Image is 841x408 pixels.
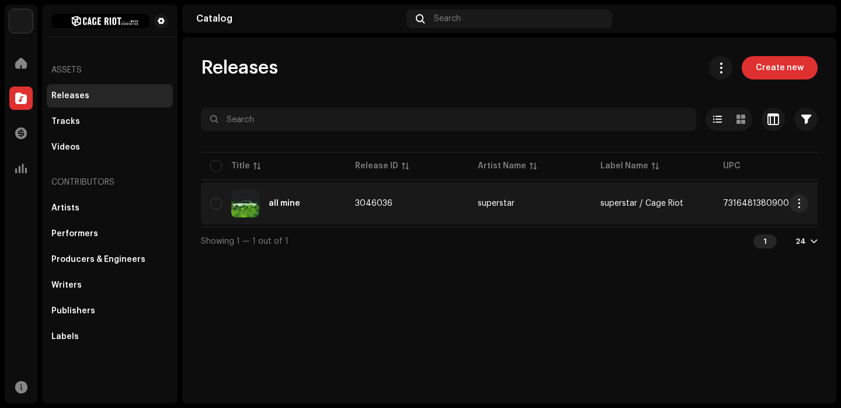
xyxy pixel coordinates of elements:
[47,196,173,220] re-m-nav-item: Artists
[51,14,150,28] img: 32fd7141-360c-44c3-81c1-7b74791b89bc
[47,299,173,323] re-m-nav-item: Publishers
[231,160,250,172] div: Title
[201,56,278,79] span: Releases
[47,168,173,196] re-a-nav-header: Contributors
[478,160,526,172] div: Artist Name
[478,199,515,208] div: superstar
[47,136,173,159] re-m-nav-item: Videos
[9,9,33,33] img: 3bdc119d-ef2f-4d41-acde-c0e9095fc35a
[51,143,80,152] div: Videos
[201,108,696,131] input: Search
[51,306,95,316] div: Publishers
[51,332,79,341] div: Labels
[47,56,173,84] re-a-nav-header: Assets
[201,237,289,246] span: Showing 1 — 1 out of 1
[51,255,145,264] div: Producers & Engineers
[47,84,173,108] re-m-nav-item: Releases
[600,199,683,208] span: superstar / Cage Riot
[269,199,300,208] div: all mine
[51,281,82,290] div: Writers
[434,14,461,23] span: Search
[804,9,822,28] img: 5a7be2c7-20a7-468b-aa60-3e9307d51880
[600,160,648,172] div: Label Name
[355,199,392,208] span: 3046036
[51,229,98,238] div: Performers
[742,56,818,79] button: Create new
[47,274,173,297] re-m-nav-item: Writers
[47,222,173,246] re-m-nav-item: Performers
[795,237,806,246] div: 24
[47,110,173,133] re-m-nav-item: Tracks
[723,199,789,208] span: 7316481380900
[47,325,173,348] re-m-nav-item: Labels
[51,91,89,101] div: Releases
[756,56,804,79] span: Create new
[753,234,777,248] div: 1
[355,160,398,172] div: Release ID
[478,199,582,208] span: superstar
[47,248,173,271] re-m-nav-item: Producers & Engineers
[231,189,259,217] img: 41a3697c-2ee6-4923-b066-8d8b149ff179
[51,203,79,213] div: Artists
[51,117,80,126] div: Tracks
[196,14,402,23] div: Catalog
